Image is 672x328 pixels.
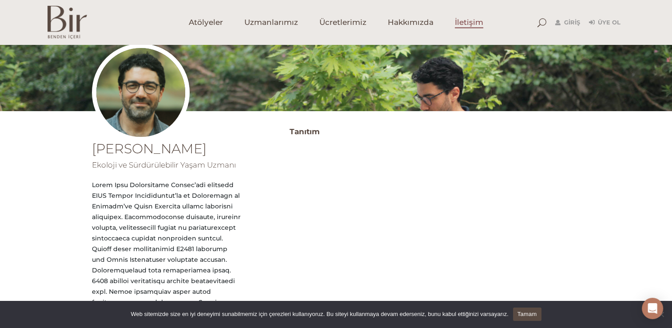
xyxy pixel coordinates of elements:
span: Uzmanlarımız [244,17,298,28]
span: Atölyeler [189,17,223,28]
div: Open Intercom Messenger [642,298,663,319]
a: Üye Ol [589,17,620,28]
span: Ücretlerimiz [319,17,366,28]
span: Hakkımızda [388,17,433,28]
span: Web sitemizde size en iyi deneyimi sunabilmemiz için çerezleri kullanıyoruz. Bu siteyi kullanmaya... [131,310,508,319]
h3: Tanıtım [290,124,581,139]
img: ahmetacarprofil--300x300.jpg [92,44,190,141]
a: Tamam [513,308,541,321]
h1: [PERSON_NAME] [92,142,241,156]
span: Ekoloji ve Sürdürülebilir Yaşam Uzmanı [92,160,236,169]
span: İletişim [455,17,483,28]
a: Giriş [555,17,580,28]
